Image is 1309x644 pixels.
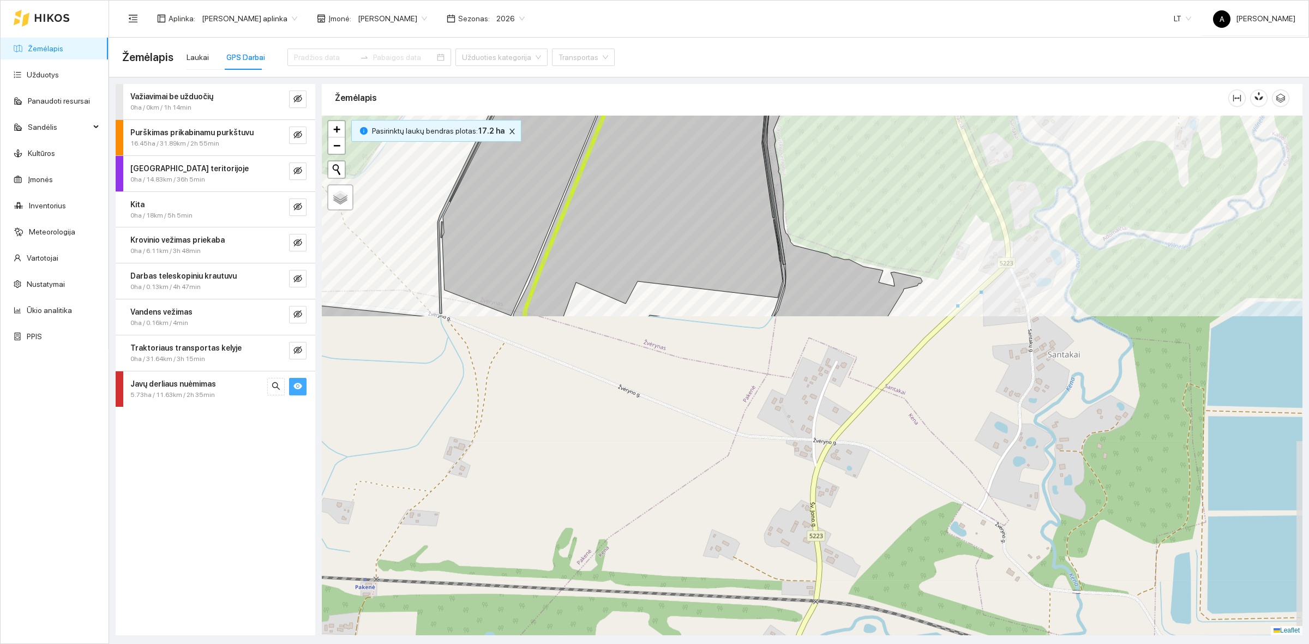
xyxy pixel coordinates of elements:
span: Aplinka : [169,13,195,25]
span: eye [293,382,302,392]
span: Jerzy Gvozdovič [358,10,427,27]
span: [PERSON_NAME] [1213,14,1295,23]
div: Darbas teleskopiniu krautuvu0ha / 0.13km / 4h 47mineye-invisible [116,263,315,299]
button: search [267,378,285,395]
span: Sezonas : [458,13,490,25]
a: Meteorologija [29,227,75,236]
button: eye-invisible [289,306,307,323]
span: info-circle [360,127,368,135]
a: Ūkio analitika [27,306,72,315]
span: eye-invisible [293,274,302,285]
button: Initiate a new search [328,161,345,178]
span: + [333,122,340,136]
span: close [506,128,518,135]
button: close [506,125,519,138]
span: search [272,382,280,392]
div: Vandens vežimas0ha / 0.16km / 4mineye-invisible [116,299,315,335]
button: eye-invisible [289,234,307,251]
input: Pabaigos data [373,51,435,63]
span: 16.45ha / 31.89km / 2h 55min [130,139,219,149]
span: eye-invisible [293,130,302,141]
a: Užduotys [27,70,59,79]
span: eye-invisible [293,166,302,177]
strong: Kita [130,200,145,209]
span: eye-invisible [293,238,302,249]
div: Traktoriaus transportas kelyje0ha / 31.64km / 3h 15mineye-invisible [116,335,315,371]
span: shop [317,14,326,23]
span: eye-invisible [293,202,302,213]
button: eye [289,378,307,395]
strong: Darbas teleskopiniu krautuvu [130,272,237,280]
div: Žemėlapis [335,82,1228,113]
button: eye-invisible [289,342,307,359]
input: Pradžios data [294,51,356,63]
button: eye-invisible [289,91,307,108]
a: Žemėlapis [28,44,63,53]
span: 0ha / 18km / 5h 5min [130,210,193,221]
strong: [GEOGRAPHIC_DATA] teritorijoje [130,164,249,173]
div: Laukai [187,51,209,63]
div: Purškimas prikabinamu purkštuvu16.45ha / 31.89km / 2h 55mineye-invisible [116,120,315,155]
button: eye-invisible [289,198,307,216]
a: PPIS [27,332,42,341]
a: Kultūros [28,149,55,158]
a: Leaflet [1274,627,1300,634]
span: − [333,139,340,152]
b: 17.2 ha [478,127,505,135]
a: Zoom out [328,137,345,154]
span: 0ha / 6.11km / 3h 48min [130,246,201,256]
a: Inventorius [29,201,66,210]
button: eye-invisible [289,270,307,287]
span: to [360,53,369,62]
span: 0ha / 0.16km / 4min [130,318,188,328]
strong: Važiavimai be užduočių [130,92,213,101]
span: 0ha / 14.83km / 36h 5min [130,174,205,185]
strong: Javų derliaus nuėmimas [130,380,216,388]
span: A [1220,10,1224,28]
strong: Traktoriaus transportas kelyje [130,344,242,352]
div: [GEOGRAPHIC_DATA] teritorijoje0ha / 14.83km / 36h 5mineye-invisible [116,156,315,191]
span: 0ha / 31.64km / 3h 15min [130,354,205,364]
button: column-width [1228,89,1246,107]
button: eye-invisible [289,127,307,144]
strong: Vandens vežimas [130,308,193,316]
span: 0ha / 0.13km / 4h 47min [130,282,201,292]
span: Žemėlapis [122,49,173,66]
span: layout [157,14,166,23]
div: Krovinio vežimas priekaba0ha / 6.11km / 3h 48mineye-invisible [116,227,315,263]
a: Vartotojai [27,254,58,262]
button: eye-invisible [289,162,307,180]
span: 0ha / 0km / 1h 14min [130,103,191,113]
a: Panaudoti resursai [28,97,90,105]
span: 5.73ha / 11.63km / 2h 35min [130,390,215,400]
span: eye-invisible [293,310,302,320]
span: menu-fold [128,14,138,23]
span: column-width [1229,94,1245,103]
a: Layers [328,185,352,209]
span: calendar [447,14,455,23]
span: Pasirinktų laukų bendras plotas : [372,125,505,137]
span: LT [1174,10,1191,27]
div: Kita0ha / 18km / 5h 5mineye-invisible [116,192,315,227]
a: Zoom in [328,121,345,137]
div: GPS Darbai [226,51,265,63]
span: Jerzy Gvozdovicz aplinka [202,10,297,27]
a: Įmonės [28,175,53,184]
button: menu-fold [122,8,144,29]
span: Įmonė : [328,13,351,25]
span: eye-invisible [293,346,302,356]
strong: Purškimas prikabinamu purkštuvu [130,128,254,137]
span: eye-invisible [293,94,302,105]
span: Sandėlis [28,116,90,138]
div: Javų derliaus nuėmimas5.73ha / 11.63km / 2h 35minsearcheye [116,371,315,407]
span: swap-right [360,53,369,62]
a: Nustatymai [27,280,65,288]
div: Važiavimai be užduočių0ha / 0km / 1h 14mineye-invisible [116,84,315,119]
strong: Krovinio vežimas priekaba [130,236,225,244]
span: 2026 [496,10,525,27]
